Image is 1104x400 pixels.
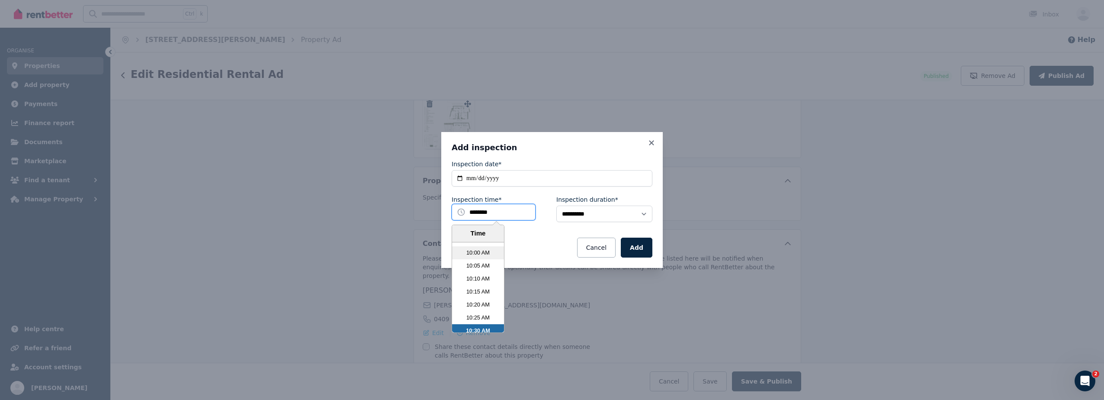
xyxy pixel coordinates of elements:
[452,242,504,333] ul: Time
[452,272,504,285] li: 10:10 AM
[577,238,616,258] button: Cancel
[452,259,504,272] li: 10:05 AM
[452,311,504,324] li: 10:25 AM
[1092,371,1099,377] span: 2
[452,142,652,153] h3: Add inspection
[621,238,652,258] button: Add
[452,160,501,168] label: Inspection date*
[452,246,504,259] li: 10:00 AM
[1075,371,1095,391] iframe: Intercom live chat
[452,298,504,311] li: 10:20 AM
[452,285,504,298] li: 10:15 AM
[452,195,501,204] label: Inspection time*
[454,229,502,239] div: Time
[556,195,618,204] label: Inspection duration*
[452,324,504,337] li: 10:30 AM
